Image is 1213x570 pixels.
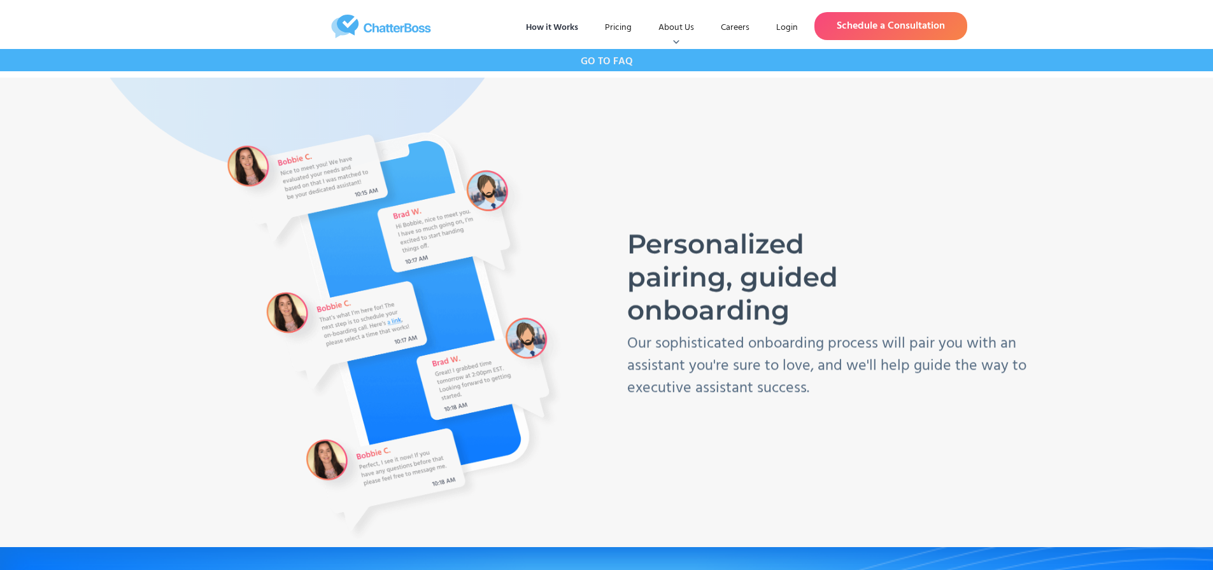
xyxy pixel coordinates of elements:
[516,17,588,39] a: How it Works
[595,17,642,39] a: Pricing
[658,22,694,34] div: About Us
[627,333,1037,400] p: Our sophisticated onboarding process will pair you with an assistant you're sure to love, and we'...
[711,17,760,39] a: Careers
[766,17,808,39] a: Login
[246,15,516,38] a: home
[581,49,633,71] a: GO TO FAQ
[814,12,967,40] a: Schedule a Consultation
[581,53,633,70] strong: GO TO FAQ
[648,17,704,39] div: About Us
[627,228,910,327] h1: Personalized pairing, guided onboarding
